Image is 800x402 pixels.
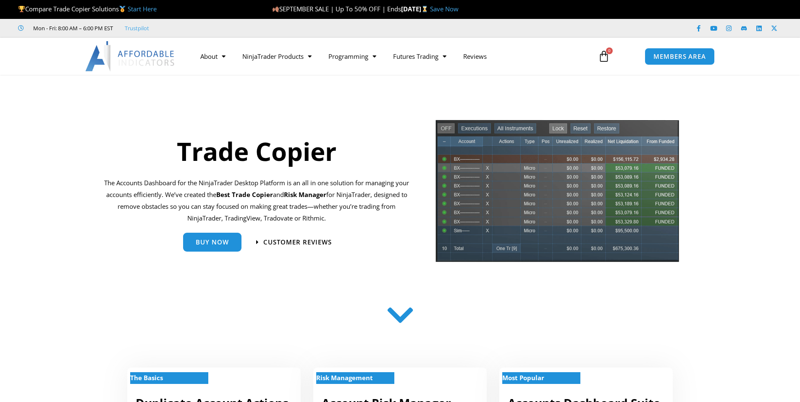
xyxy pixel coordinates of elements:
[18,6,25,12] img: 🏆
[585,44,622,68] a: 0
[272,5,401,13] span: SEPTEMBER SALE | Up To 50% OFF | Ends
[192,47,588,66] nav: Menu
[263,239,332,245] span: Customer Reviews
[119,6,126,12] img: 🥇
[128,5,157,13] a: Start Here
[401,5,430,13] strong: [DATE]
[85,41,176,71] img: LogoAI | Affordable Indicators – NinjaTrader
[130,373,163,382] strong: The Basics
[31,23,113,33] span: Mon - Fri: 8:00 AM – 6:00 PM EST
[216,190,273,199] b: Best Trade Copier
[104,177,409,224] p: The Accounts Dashboard for the NinjaTrader Desktop Platform is an all in one solution for managin...
[256,239,332,245] a: Customer Reviews
[502,373,544,382] strong: Most Popular
[196,239,229,245] span: Buy Now
[104,134,409,169] h1: Trade Copier
[385,47,455,66] a: Futures Trading
[435,119,680,269] img: tradecopier | Affordable Indicators – NinjaTrader
[455,47,495,66] a: Reviews
[316,373,373,382] strong: Risk Management
[606,47,613,54] span: 0
[645,48,715,65] a: MEMBERS AREA
[422,6,428,12] img: ⌛
[320,47,385,66] a: Programming
[273,6,279,12] img: 🍂
[284,190,326,199] strong: Risk Manager
[125,23,149,33] a: Trustpilot
[183,233,241,252] a: Buy Now
[430,5,459,13] a: Save Now
[653,53,706,60] span: MEMBERS AREA
[18,5,157,13] span: Compare Trade Copier Solutions
[234,47,320,66] a: NinjaTrader Products
[192,47,234,66] a: About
